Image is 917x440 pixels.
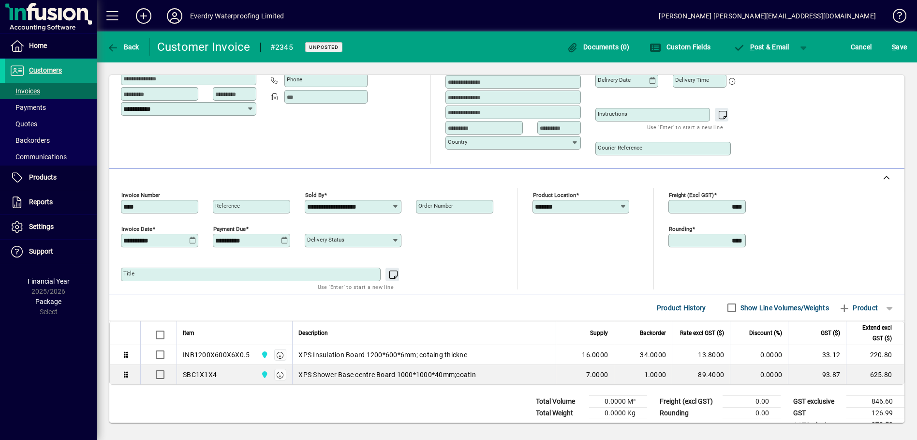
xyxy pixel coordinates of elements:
button: Profile [159,7,190,25]
span: 34.0000 [640,350,666,360]
a: Support [5,240,97,264]
a: Backorders [5,132,97,149]
a: Communications [5,149,97,165]
button: Product History [653,299,710,317]
span: ost & Email [733,43,789,51]
span: Payments [10,104,46,111]
span: Financial Year [28,277,70,285]
span: S [892,43,896,51]
div: Customer Invoice [157,39,251,55]
div: INB1200X600X6X0.5 [183,350,250,360]
div: #2345 [270,40,293,55]
mat-hint: Use 'Enter' to start a new line [318,281,394,292]
span: Reports [29,198,53,206]
mat-label: Freight (excl GST) [669,192,714,198]
span: Extend excl GST ($) [852,322,892,344]
span: Back [107,43,139,51]
span: Documents (0) [567,43,630,51]
mat-hint: Use 'Enter' to start a new line [647,121,723,133]
span: P [750,43,754,51]
span: Backorder [640,328,666,338]
app-page-header-button: Back [97,38,150,56]
mat-label: Delivery time [675,76,709,83]
button: Post & Email [728,38,794,56]
a: Invoices [5,83,97,99]
mat-label: Sold by [305,192,324,198]
button: Save [889,38,909,56]
mat-label: Country [448,138,467,145]
button: Add [128,7,159,25]
mat-label: Phone [287,76,302,83]
td: Rounding [655,408,723,419]
span: 7.0000 [586,370,608,379]
span: Customers [29,66,62,74]
span: GST ($) [821,328,840,338]
label: Show Line Volumes/Weights [739,303,829,313]
div: Everdry Waterproofing Limited [190,8,284,24]
span: 1.0000 [644,370,666,379]
td: 220.80 [846,345,904,365]
div: SBC1X1X4 [183,370,217,379]
td: Total Weight [531,408,589,419]
td: 0.0000 [730,345,788,365]
mat-label: Rounding [669,226,692,232]
span: Product [839,300,878,316]
td: 0.0000 [730,365,788,384]
td: 126.99 [846,408,904,419]
td: 846.60 [846,396,904,408]
span: Cancel [851,39,872,55]
mat-label: Courier Reference [598,144,642,151]
mat-label: Invoice number [121,192,160,198]
td: 33.12 [788,345,846,365]
td: Freight (excl GST) [655,396,723,408]
span: Description [298,328,328,338]
span: XPS Shower Base centre Board 1000*1000*40mm;coatin [298,370,476,379]
td: 973.59 [846,419,904,431]
span: Central [258,349,269,360]
span: Product History [657,300,706,316]
td: 93.87 [788,365,846,384]
span: Package [35,298,61,305]
td: 0.0000 M³ [589,396,647,408]
mat-label: Reference [215,202,240,209]
mat-label: Delivery status [307,236,344,243]
span: Rate excl GST ($) [680,328,724,338]
div: [PERSON_NAME] [PERSON_NAME][EMAIL_ADDRESS][DOMAIN_NAME] [659,8,876,24]
span: XPS Insulation Board 1200*600*6mm; cotaing thickne [298,350,467,360]
a: Home [5,34,97,58]
span: Backorders [10,137,50,144]
mat-label: Payment due [213,226,246,232]
div: 89.4000 [678,370,724,379]
button: Cancel [848,38,874,56]
a: Settings [5,215,97,239]
mat-label: Order number [418,202,453,209]
a: Payments [5,99,97,116]
mat-label: Delivery date [598,76,631,83]
mat-label: Title [123,270,134,277]
span: Unposted [309,44,339,50]
div: 13.8000 [678,350,724,360]
td: Total Volume [531,396,589,408]
a: Products [5,166,97,190]
td: 625.80 [846,365,904,384]
span: Invoices [10,87,40,95]
a: Knowledge Base [886,2,905,33]
a: Quotes [5,116,97,132]
td: GST inclusive [788,419,846,431]
button: Product [834,299,883,317]
button: Back [104,38,142,56]
mat-label: Product location [533,192,576,198]
td: GST [788,408,846,419]
span: Quotes [10,120,37,128]
mat-label: Invoice date [121,226,152,232]
span: Discount (%) [749,328,782,338]
td: 0.00 [723,396,781,408]
td: GST exclusive [788,396,846,408]
button: Custom Fields [647,38,713,56]
td: 0.00 [723,408,781,419]
span: 16.0000 [582,350,608,360]
span: Settings [29,223,54,230]
span: Products [29,173,57,181]
span: Home [29,42,47,49]
td: 0.0000 Kg [589,408,647,419]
